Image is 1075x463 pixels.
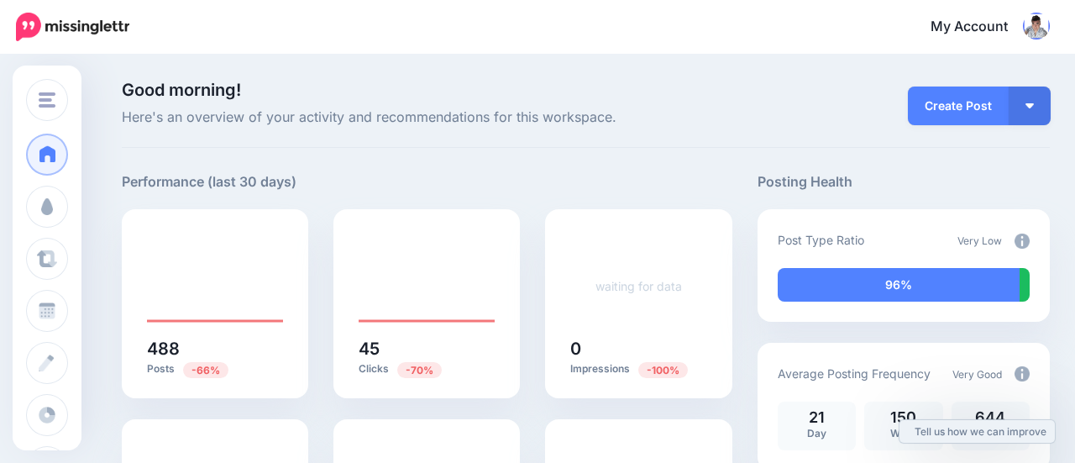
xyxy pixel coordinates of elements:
a: waiting for data [595,279,682,293]
a: Tell us how we can improve [899,420,1055,443]
p: 644 [960,410,1021,425]
p: 150 [873,410,934,425]
p: 21 [786,410,847,425]
h5: 0 [570,340,706,357]
span: Week [890,427,917,439]
span: Day [807,427,826,439]
img: Missinglettr [16,13,129,41]
h5: 488 [147,340,283,357]
h5: Performance (last 30 days) [122,171,296,192]
a: My Account [914,7,1050,48]
img: info-circle-grey.png [1015,234,1030,249]
p: Post Type Ratio [778,230,864,250]
span: Very Low [957,234,1002,247]
p: Average Posting Frequency [778,364,931,383]
p: Posts [147,361,283,377]
span: Previous period: 152 [397,362,442,378]
span: Very Good [952,368,1002,381]
span: Previous period: 5.47K [638,362,688,378]
img: arrow-down-white.png [1025,103,1034,108]
span: Previous period: 1.44K [183,362,228,378]
img: menu.png [39,92,55,108]
div: 4% of your posts in the last 30 days were manually created (i.e. were not from Drip Campaigns or ... [1020,268,1030,302]
a: Create Post [908,87,1009,125]
h5: Posting Health [758,171,1050,192]
span: Here's an overview of your activity and recommendations for this workspace. [122,107,732,129]
p: Clicks [359,361,495,377]
div: 96% of your posts in the last 30 days have been from Drip Campaigns [778,268,1020,302]
h5: 45 [359,340,495,357]
img: info-circle-grey.png [1015,366,1030,381]
span: Good morning! [122,80,241,100]
p: Impressions [570,361,706,377]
